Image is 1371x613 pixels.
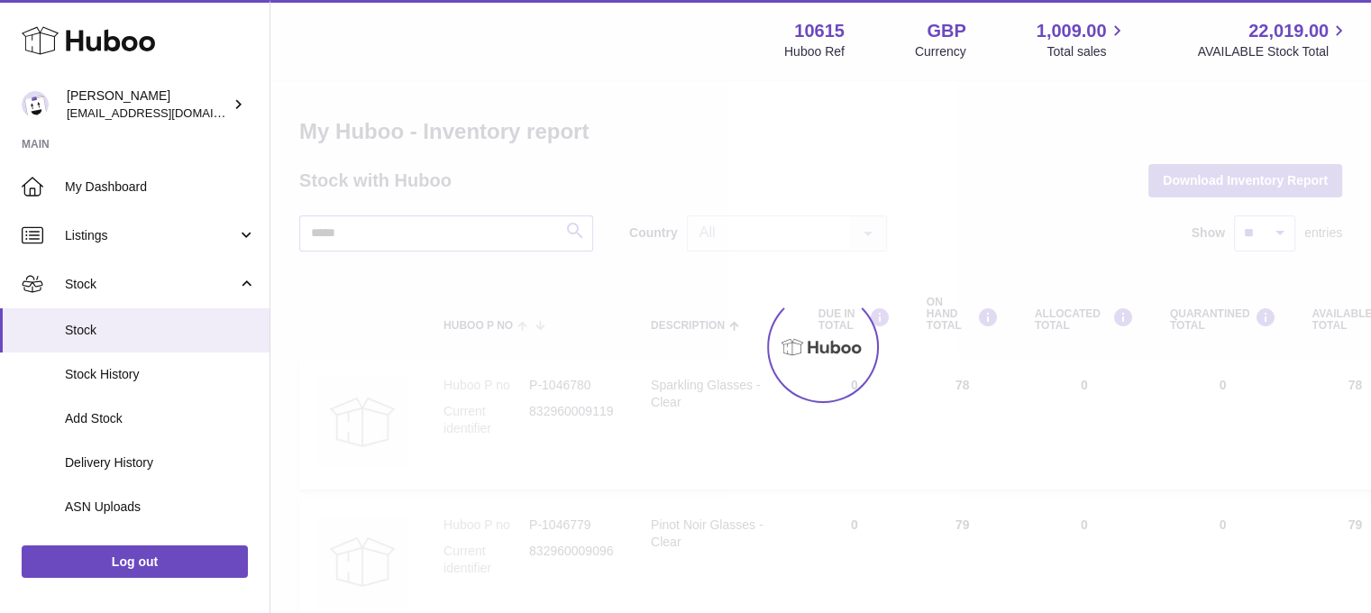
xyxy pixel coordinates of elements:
[1197,43,1349,60] span: AVAILABLE Stock Total
[794,19,845,43] strong: 10615
[22,545,248,578] a: Log out
[1037,19,1107,43] span: 1,009.00
[927,19,965,43] strong: GBP
[65,178,256,196] span: My Dashboard
[65,366,256,383] span: Stock History
[1248,19,1329,43] span: 22,019.00
[65,410,256,427] span: Add Stock
[915,43,966,60] div: Currency
[784,43,845,60] div: Huboo Ref
[22,91,49,118] img: fulfillment@fable.com
[65,499,256,516] span: ASN Uploads
[1037,19,1128,60] a: 1,009.00 Total sales
[65,454,256,471] span: Delivery History
[1047,43,1127,60] span: Total sales
[65,227,237,244] span: Listings
[67,105,265,120] span: [EMAIL_ADDRESS][DOMAIN_NAME]
[65,322,256,339] span: Stock
[65,276,237,293] span: Stock
[1197,19,1349,60] a: 22,019.00 AVAILABLE Stock Total
[67,87,229,122] div: [PERSON_NAME]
